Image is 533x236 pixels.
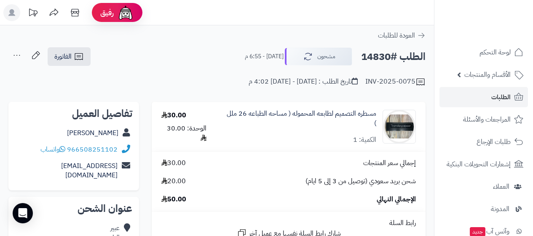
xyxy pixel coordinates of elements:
span: لوحة التحكم [479,46,511,58]
span: المراجعات والأسئلة [463,114,511,125]
span: 50.00 [161,195,186,204]
div: تاريخ الطلب : [DATE] - [DATE] 4:02 م [249,77,358,87]
a: المراجعات والأسئلة [439,109,528,130]
button: مشحون [285,48,352,65]
a: الطلبات [439,87,528,107]
div: INV-2025-0075 [365,77,426,87]
a: لوحة التحكم [439,42,528,62]
a: الفاتورة [48,47,91,66]
span: إشعارات التحويلات البنكية [447,158,511,170]
a: تحديثات المنصة [22,4,43,23]
a: العملاء [439,176,528,197]
a: مسطره التصميم لطابعه المحموله ( مساحه الطباعه 26 ملل ) [226,109,377,128]
div: Open Intercom Messenger [13,203,33,223]
span: المدونة [491,203,509,215]
a: [PERSON_NAME] [67,128,118,138]
span: العملاء [493,181,509,193]
img: logo-2.png [476,6,525,24]
span: إجمالي سعر المنتجات [363,158,416,168]
span: الفاتورة [54,52,72,62]
img: 1633469253-SAVE_%D9%A2%D9%A0%D9%A2%D9%A1%D9%A1%D9%A0%D9%A0%D9%A6_%D9%A2%D9%A4%D9%A2%D9%A5%D9%A4%D... [383,110,415,144]
small: [DATE] - 6:55 م [245,52,284,61]
span: الإجمالي النهائي [377,195,416,204]
a: العودة للطلبات [378,30,426,41]
span: 30.00 [161,158,186,168]
a: المدونة [439,199,528,219]
h2: عنوان الشحن [15,203,132,214]
a: إشعارات التحويلات البنكية [439,154,528,174]
div: 30.00 [161,111,186,120]
span: 20.00 [161,176,186,186]
span: رفيق [100,8,114,18]
div: الوحدة: 30.00 [161,124,206,143]
span: طلبات الإرجاع [477,136,511,148]
span: الأقسام والمنتجات [464,69,511,81]
span: شحن بريد سعودي (توصيل من 3 إلى 5 ايام) [305,176,416,186]
h2: الطلب #14830 [361,48,426,65]
a: واتساب [40,144,65,155]
a: 966508251102 [67,144,118,155]
div: الكمية: 1 [353,135,376,145]
img: ai-face.png [117,4,134,21]
span: الطلبات [491,91,511,103]
span: العودة للطلبات [378,30,415,41]
h2: تفاصيل العميل [15,109,132,119]
a: طلبات الإرجاع [439,132,528,152]
div: رابط السلة [155,218,422,228]
a: [EMAIL_ADDRESS][DOMAIN_NAME] [61,161,118,181]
